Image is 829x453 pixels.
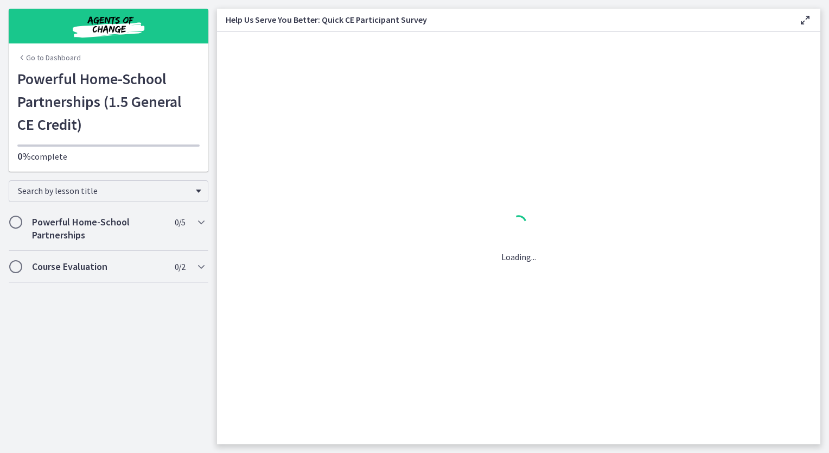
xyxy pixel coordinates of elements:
a: Go to Dashboard [17,52,81,63]
h3: Help Us Serve You Better: Quick CE Participant Survey [226,13,781,26]
p: Loading... [501,250,536,263]
h2: Powerful Home-School Partnerships [32,216,164,242]
h1: Powerful Home-School Partnerships (1.5 General CE Credit) [17,67,200,136]
span: 0% [17,150,31,162]
div: Search by lesson title [9,180,208,202]
h2: Course Evaluation [32,260,164,273]
span: 0 / 2 [175,260,185,273]
span: 0 / 5 [175,216,185,229]
img: Agents of Change [43,13,174,39]
span: Search by lesson title [18,185,190,196]
div: 1 [501,212,536,237]
p: complete [17,150,200,163]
